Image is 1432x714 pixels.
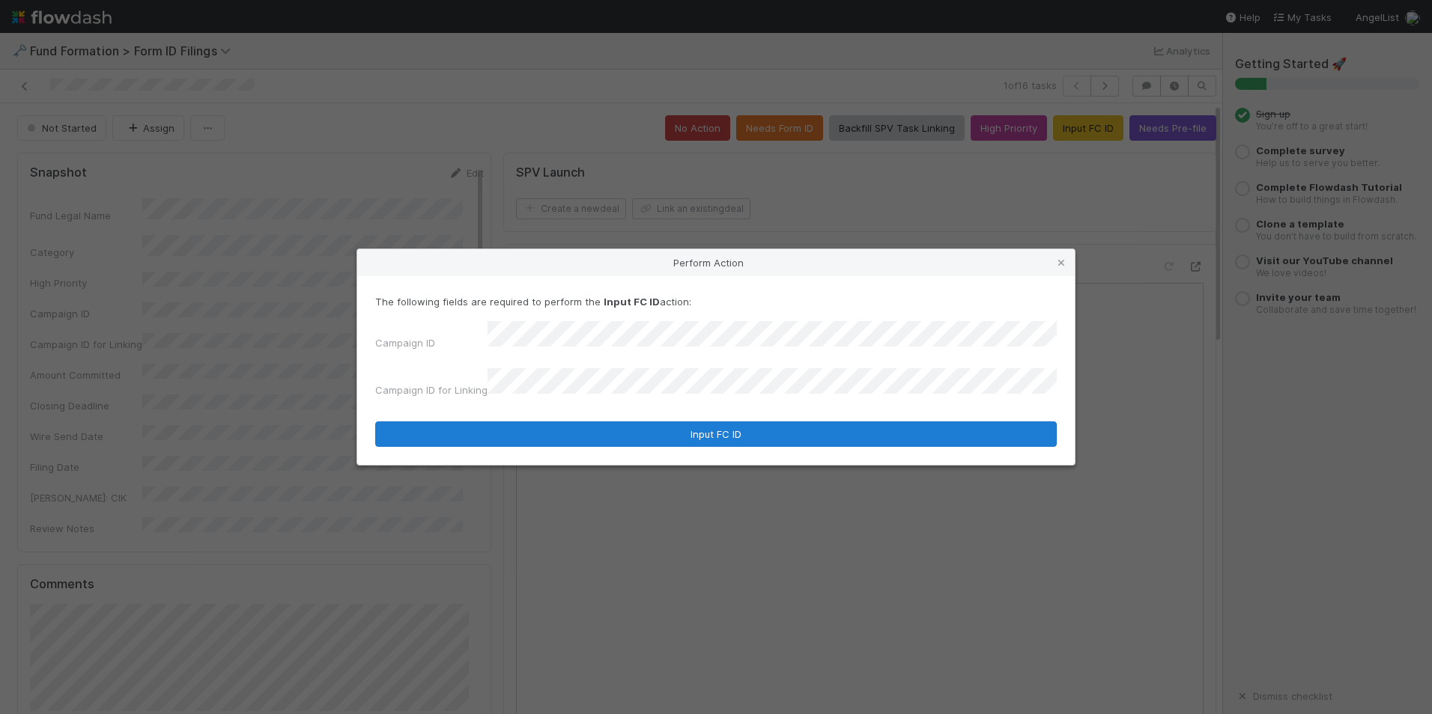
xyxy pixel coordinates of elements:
strong: Input FC ID [604,296,660,308]
label: Campaign ID for Linking [375,382,488,397]
div: Perform Action [357,249,1075,276]
button: Input FC ID [375,421,1057,447]
p: The following fields are required to perform the action: [375,294,1057,309]
label: Campaign ID [375,335,435,350]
